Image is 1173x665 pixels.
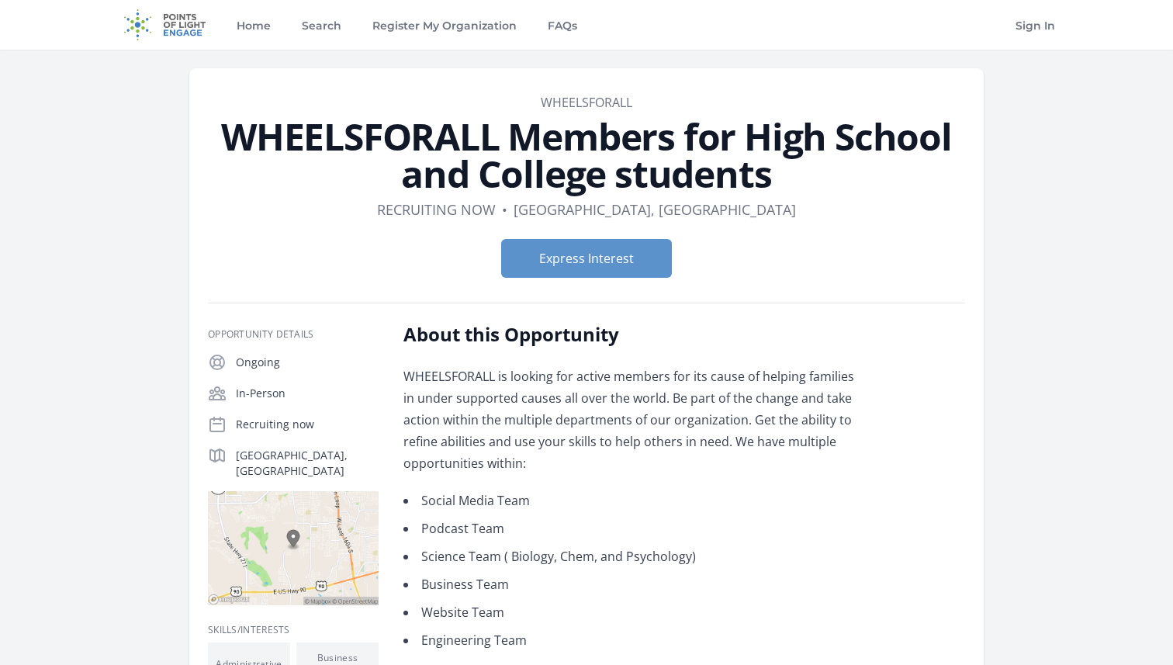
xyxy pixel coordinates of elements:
p: In-Person [236,386,379,401]
h3: Opportunity Details [208,328,379,341]
button: Express Interest [501,239,672,278]
p: Recruiting now [236,417,379,432]
img: Map [208,491,379,605]
dd: Recruiting now [377,199,496,220]
div: • [502,199,507,220]
h1: WHEELSFORALL Members for High School and College students [208,118,965,192]
h3: Skills/Interests [208,624,379,636]
span: Podcast Team [421,520,504,537]
span: WHEELSFORALL is looking for active members for its cause of helping families in under supported c... [403,368,854,472]
a: WHEELSFORALL [541,94,632,111]
p: [GEOGRAPHIC_DATA], [GEOGRAPHIC_DATA] [236,448,379,479]
p: Ongoing [236,355,379,370]
span: Social Media Team [421,492,530,509]
h2: About this Opportunity [403,322,857,347]
span: Website Team [421,604,504,621]
span: Science Team ( Biology, Chem, and Psychology) [421,548,696,565]
span: Engineering Team [421,632,527,649]
dd: [GEOGRAPHIC_DATA], [GEOGRAPHIC_DATA] [514,199,796,220]
span: Business Team [421,576,509,593]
